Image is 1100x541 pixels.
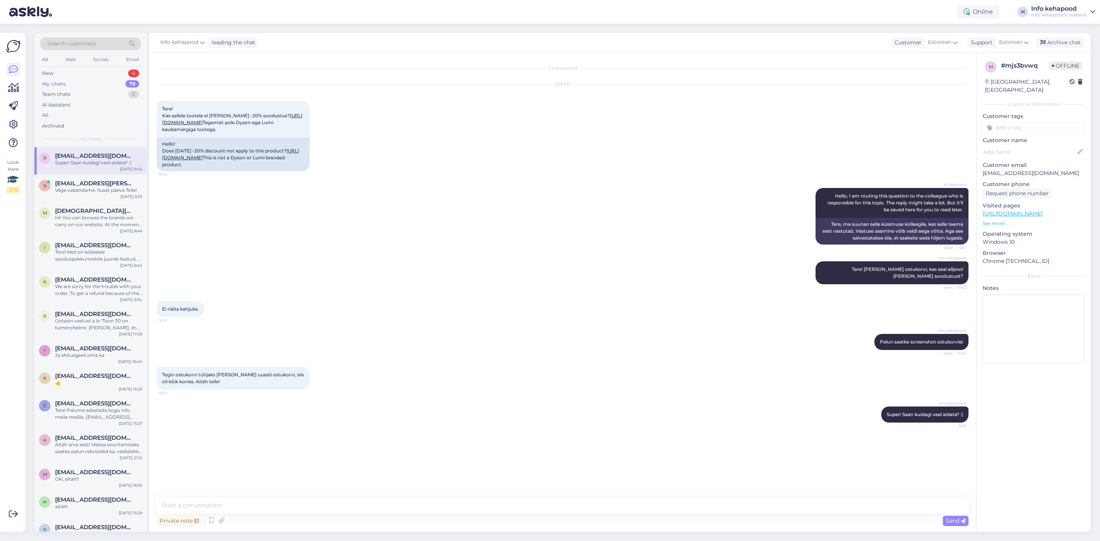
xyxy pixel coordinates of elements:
[157,138,310,171] div: Hello! Does [DATE] -20% discount not apply to this product? This is not a Dyson or Lumi branded p...
[55,276,135,283] span: kirsikakivine@gmail.com
[55,531,142,538] div: Aitäh :) katsetan.
[55,242,135,249] span: ingvartso@gmail.com
[957,5,999,19] div: Online
[44,183,46,188] span: 6
[985,78,1069,94] div: [GEOGRAPHIC_DATA], [GEOGRAPHIC_DATA]
[125,80,139,88] div: 79
[55,441,142,455] div: Aitäh arve eest! Makse sooritamiseks saatke palun rekvisiidid ka, veebilehelt ega arvelt ei leidnud.
[162,372,305,384] span: Tegin ostukorvi tühjaks [PERSON_NAME] uuesti ostukorvi, siis oli kõik korras. Aitäh teile!
[42,112,49,119] div: All
[55,496,135,503] span: hannaviirret@gmail.com
[983,284,1085,292] p: Notes
[1031,6,1087,12] div: Info kehapood
[55,400,135,407] span: emmalysiim7@gmail.com
[120,297,142,303] div: [DATE] 9:34
[55,159,142,166] div: Super! Saan kuidagi veel aidata? :)
[983,148,1076,156] input: Add name
[983,210,1043,217] a: [URL][DOMAIN_NAME]
[55,469,135,476] span: miakaren.poldre@gmail.com
[43,403,46,408] span: e
[938,328,966,334] span: Info kehapood
[983,101,1085,108] div: Customer information
[946,517,965,524] span: Send
[119,386,142,392] div: [DATE] 15:29
[42,101,70,109] div: AI Assistant
[159,172,188,177] span: 9:40
[983,136,1085,144] p: Customer name
[983,257,1085,265] p: Chrome [TECHNICAL_ID]
[938,285,966,290] span: Seen ✓ 9:42
[6,39,21,53] img: Askly Logo
[983,180,1085,188] p: Customer phone
[44,348,45,353] span: i
[983,202,1085,210] p: Visited pages
[1031,12,1087,18] div: Info kehapood's website
[43,437,47,443] span: a
[47,40,96,48] span: Search customers
[983,230,1085,238] p: Operating system
[119,510,142,516] div: [DATE] 15:29
[55,283,142,297] div: We are sorry for the trouble with your order. To get a refund because of the delay, please email ...
[44,245,45,250] span: i
[55,379,142,386] div: 👍
[43,375,47,381] span: k
[55,373,135,379] span: kivikarin@gmail.com
[938,423,966,429] span: 9:53
[91,55,110,65] div: Socials
[938,182,966,188] span: AI Assistant
[880,339,963,345] span: Palun saatke screenshot ostukorvist
[887,411,963,417] span: Super! Saan kuidagi veel aidata? :)
[42,70,54,77] div: New
[55,476,142,483] div: Oki, aitäh!!
[55,180,135,187] span: 6un.laura@gmail.com
[999,38,1022,47] span: Estonian
[1036,37,1084,48] div: Archive chat
[157,65,968,72] div: Chat started
[55,317,142,331] div: Ootasin vastust a la "Toon 30 on tumeroheline. [PERSON_NAME], et [PERSON_NAME] pakki saab tellitu...
[43,279,47,285] span: k
[983,273,1085,280] div: Extra
[55,352,142,359] div: Ja ehitusgeeli oma ka
[983,220,1085,227] p: See more ...
[43,210,47,216] span: m
[6,159,20,193] div: Look Here
[983,169,1085,177] p: [EMAIL_ADDRESS][DOMAIN_NAME]
[989,64,993,70] span: m
[42,80,66,88] div: My chats
[43,499,47,505] span: h
[159,317,188,323] span: 9:45
[55,311,135,317] span: riin@arvestusabi.ee
[120,166,142,172] div: [DATE] 9:42
[55,407,142,421] div: Tere! Palume edastada kogu info meile meilile. [EMAIL_ADDRESS][DOMAIN_NAME]
[64,55,77,65] div: Web
[209,39,255,47] div: leading the chat
[159,390,188,396] span: 9:50
[120,228,142,234] div: [DATE] 8:46
[55,214,142,228] div: Hi! You can browse the brands we carry on our website. At the moment, we don’t work with [PERSON_...
[892,39,921,47] div: Customer
[55,207,135,214] span: muslimahbeauty25@gmail.com
[160,38,198,47] span: Info kehapood
[928,38,951,47] span: Estonian
[55,345,135,352] span: ivanovabrigita@gmail.com
[43,526,47,532] span: k
[938,255,966,261] span: Info kehapood
[55,152,135,159] span: riiniiris.braiek@gmail.com
[119,483,142,488] div: [DATE] 16:33
[162,306,199,312] span: Ei näita kahjuks.
[816,218,968,245] div: Tere, ma suunan selle küsimuse kolleegile, kes selle teema eest vastutab. Vastuse saamine võib ve...
[55,434,135,441] span: annelimusto@gmail.com
[55,249,142,262] div: Tere! Meil on kõikidele sooduspakkumistele juurde lisatud, et soodustus ei keti Dysonile.
[983,161,1085,169] p: Customer email
[983,122,1085,133] input: Add a tag
[1017,6,1028,17] div: IK
[55,503,142,510] div: aitäh!
[162,106,302,132] span: Tere! Kas sellele tootele ei [PERSON_NAME] -20% soodustus? Tegemist pole Dyson ega Lumi kaubamärg...
[43,313,47,319] span: r
[157,81,968,88] div: [DATE]
[120,455,142,461] div: [DATE] 21:12
[128,91,139,98] div: 0
[938,400,966,406] span: Info kehapood
[852,266,964,279] span: Tere! [PERSON_NAME] ostukorvi, kas seal allpool [PERSON_NAME] soodustust?
[119,421,142,426] div: [DATE] 15:27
